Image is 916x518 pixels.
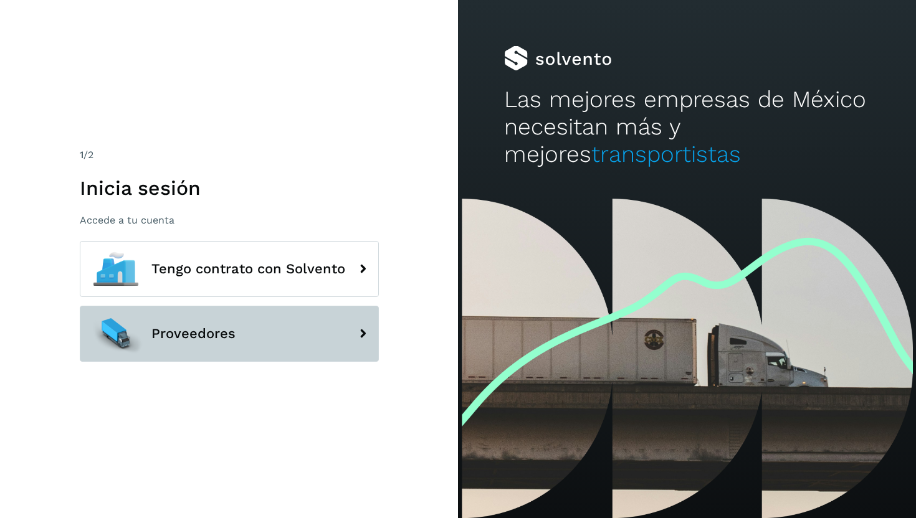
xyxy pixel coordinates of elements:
h2: Las mejores empresas de México necesitan más y mejores [504,86,871,169]
span: transportistas [591,141,741,167]
span: Proveedores [151,326,236,341]
p: Accede a tu cuenta [80,214,379,226]
span: 1 [80,149,83,161]
span: Tengo contrato con Solvento [151,261,345,276]
button: Tengo contrato con Solvento [80,241,379,297]
div: /2 [80,148,379,162]
button: Proveedores [80,306,379,362]
h1: Inicia sesión [80,176,379,200]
